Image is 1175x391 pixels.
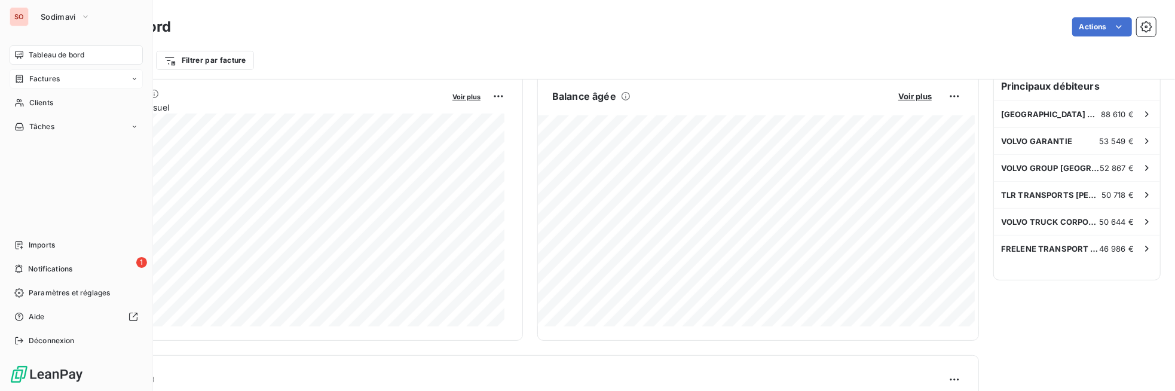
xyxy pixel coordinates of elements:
h6: Balance âgée [552,89,616,103]
span: Déconnexion [29,335,75,346]
span: 53 549 € [1099,136,1134,146]
span: Imports [29,240,55,251]
span: VOLVO TRUCK CORPORATION (CO) [1001,217,1099,227]
button: Filtrer par facture [156,51,254,70]
span: 1 [136,257,147,268]
iframe: Intercom live chat [1134,350,1163,379]
span: 50 644 € [1099,217,1134,227]
span: 46 986 € [1099,244,1134,253]
a: Aide [10,307,143,326]
span: VOLVO GARANTIE [1001,136,1072,146]
span: 50 718 € [1101,190,1134,200]
span: FRELENE TRANSPORT ET LOGISTIQUE [1001,244,1099,253]
span: Chiffre d'affaires mensuel [68,101,444,114]
span: 88 610 € [1101,109,1134,119]
img: Logo LeanPay [10,365,84,384]
button: Voir plus [449,91,484,102]
span: Aide [29,311,45,322]
span: Tâches [29,121,54,132]
span: Paramètres et réglages [29,288,110,298]
span: Voir plus [898,91,932,101]
h6: Principaux débiteurs [994,72,1160,100]
span: Clients [29,97,53,108]
span: VOLVO GROUP [GEOGRAPHIC_DATA] NV [1001,163,1100,173]
span: Factures [29,74,60,84]
button: Voir plus [895,91,935,102]
span: Sodimavi [41,12,76,22]
span: 52 867 € [1100,163,1134,173]
span: Notifications [28,264,72,274]
span: Voir plus [452,93,481,101]
div: SO [10,7,29,26]
button: Actions [1072,17,1132,36]
span: [GEOGRAPHIC_DATA] VI -DAF [1001,109,1101,119]
span: Tableau de bord [29,50,84,60]
span: TLR TRANSPORTS [PERSON_NAME] [1001,190,1101,200]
